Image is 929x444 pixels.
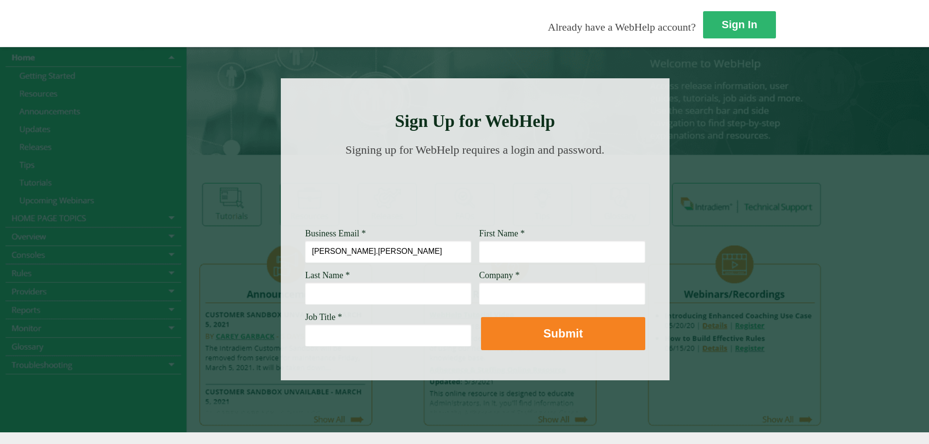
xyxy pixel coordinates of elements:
[479,270,520,280] span: Company *
[479,229,525,238] span: First Name *
[543,327,583,340] strong: Submit
[305,229,366,238] span: Business Email *
[481,317,645,350] button: Submit
[305,270,350,280] span: Last Name *
[305,312,342,322] span: Job Title *
[548,21,696,33] span: Already have a WebHelp account?
[311,166,639,215] img: Need Credentials? Sign up below. Have Credentials? Use the sign-in button.
[345,143,604,156] span: Signing up for WebHelp requires a login and password.
[395,111,555,131] strong: Sign Up for WebHelp
[722,18,757,31] strong: Sign In
[703,11,776,38] a: Sign In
